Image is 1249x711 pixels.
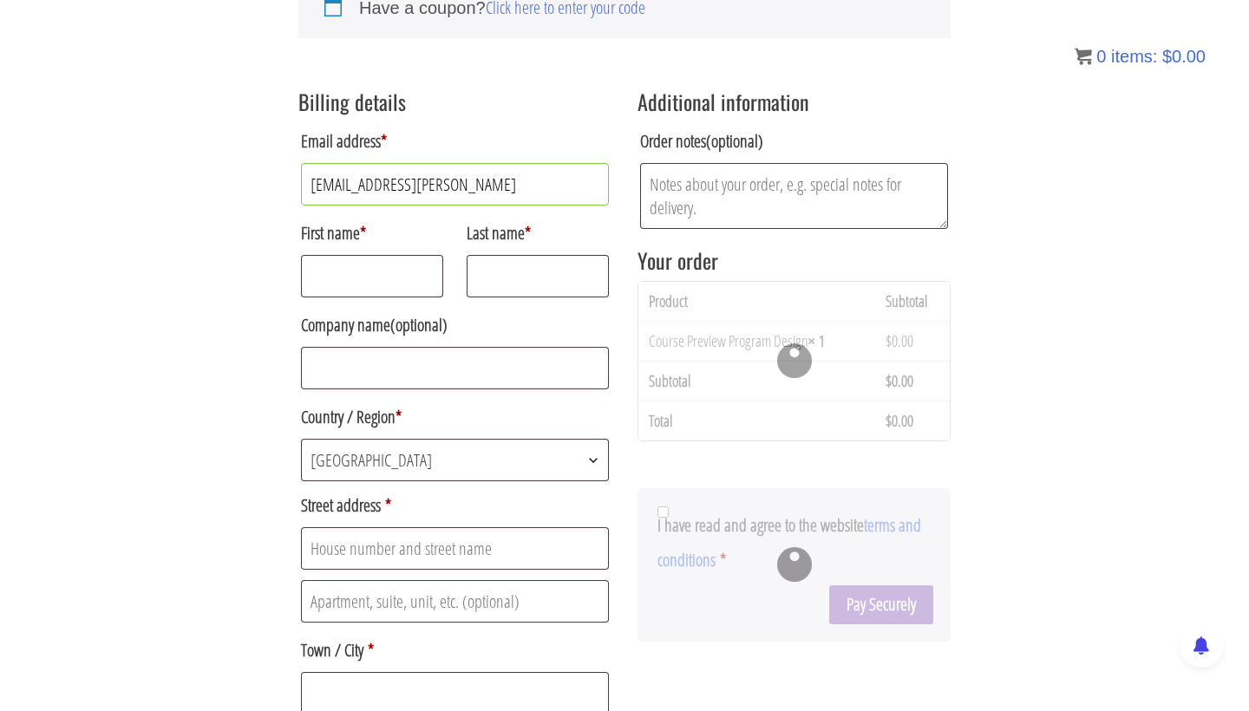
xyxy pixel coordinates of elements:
img: icon11.png [1075,48,1092,65]
label: Country / Region [301,400,609,434]
label: First name [301,216,443,251]
label: Order notes [640,124,948,159]
label: Email address [301,124,609,159]
bdi: 0.00 [1162,47,1206,66]
h3: Billing details [298,90,611,113]
h3: Additional information [638,90,951,113]
span: Country / Region [301,439,609,481]
input: Apartment, suite, unit, etc. (optional) [301,580,609,623]
input: House number and street name [301,527,609,570]
a: 0 items: $0.00 [1075,47,1206,66]
span: (optional) [706,129,763,153]
label: Company name [301,308,609,342]
span: (optional) [390,313,448,336]
span: 0 [1096,47,1106,66]
label: Town / City [301,633,609,668]
span: $ [1162,47,1172,66]
label: Street address [301,488,609,523]
span: Mexico [302,440,608,480]
h3: Your order [638,249,951,271]
label: Last name [467,216,609,251]
span: items: [1111,47,1157,66]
